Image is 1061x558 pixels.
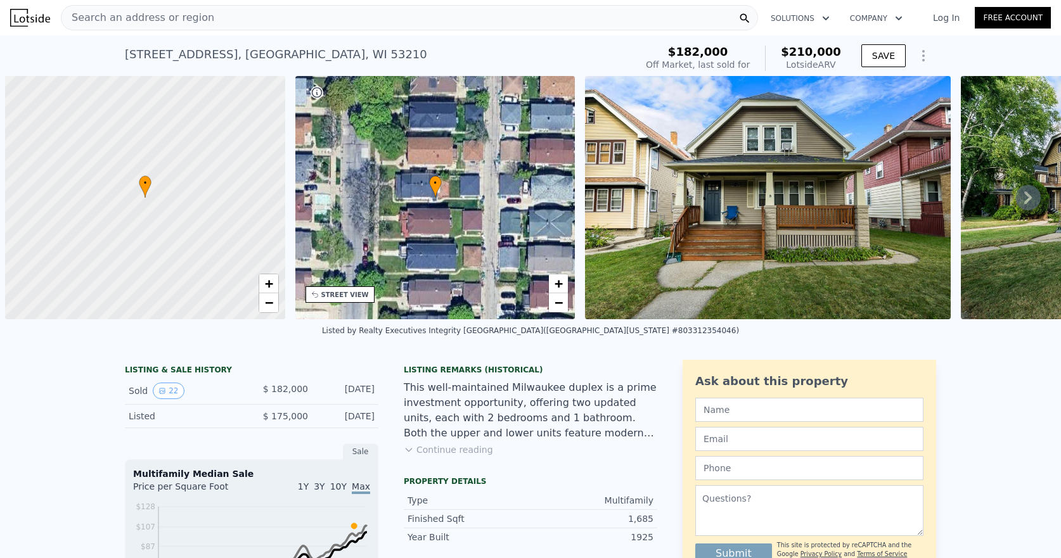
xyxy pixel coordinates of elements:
div: Off Market, last sold for [646,58,750,71]
span: $182,000 [668,45,728,58]
img: Sale: 152682778 Parcel: 122924658 [585,76,951,319]
div: Price per Square Foot [133,480,252,500]
a: Zoom in [259,274,278,293]
span: • [429,177,442,189]
button: View historical data [153,383,184,399]
div: Listed by Realty Executives Integrity [GEOGRAPHIC_DATA] ([GEOGRAPHIC_DATA][US_STATE] #803312354046) [322,326,739,335]
span: − [555,295,563,310]
span: 1Y [298,481,309,491]
div: Multifamily Median Sale [133,467,370,480]
a: Terms of Service [857,550,907,557]
button: SAVE [861,44,906,67]
a: Privacy Policy [801,550,842,557]
input: Name [695,398,923,422]
button: Show Options [911,43,936,68]
div: Listed [129,410,241,422]
div: • [429,175,442,198]
div: This well-maintained Milwaukee duplex is a prime investment opportunity, offering two updated uni... [404,380,657,441]
div: Finished Sqft [408,512,530,525]
div: Year Built [408,531,530,543]
div: [STREET_ADDRESS] , [GEOGRAPHIC_DATA] , WI 53210 [125,46,427,63]
span: 3Y [314,481,325,491]
a: Zoom out [259,293,278,312]
div: Multifamily [530,494,653,507]
div: • [139,175,151,198]
div: [DATE] [318,383,375,399]
span: + [264,276,273,291]
button: Company [840,7,913,30]
div: 1,685 [530,512,653,525]
input: Phone [695,456,923,480]
span: 10Y [330,481,347,491]
span: $210,000 [781,45,841,58]
div: Property details [404,476,657,486]
a: Free Account [975,7,1051,29]
span: $ 182,000 [263,384,308,394]
tspan: $107 [136,523,155,531]
tspan: $128 [136,502,155,511]
div: [DATE] [318,410,375,422]
button: Solutions [761,7,840,30]
div: Sold [129,383,241,399]
img: Lotside [10,9,50,27]
div: Sale [343,443,378,460]
div: Type [408,494,530,507]
div: LISTING & SALE HISTORY [125,365,378,377]
input: Email [695,427,923,451]
a: Zoom out [549,293,568,312]
div: Lotside ARV [781,58,841,71]
span: • [139,177,151,189]
a: Log In [918,11,975,24]
div: Ask about this property [695,372,923,390]
button: Continue reading [404,443,493,456]
span: Max [352,481,370,494]
a: Zoom in [549,274,568,293]
span: − [264,295,273,310]
div: 1925 [530,531,653,543]
div: Listing Remarks (Historical) [404,365,657,375]
span: $ 175,000 [263,411,308,421]
span: + [555,276,563,291]
div: STREET VIEW [321,290,369,300]
tspan: $87 [141,542,155,551]
span: Search an address or region [61,10,214,25]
